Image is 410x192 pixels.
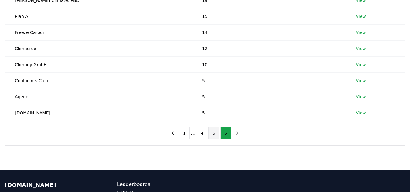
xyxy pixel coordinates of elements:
td: 12 [192,40,346,56]
td: 14 [192,24,346,40]
a: View [356,94,366,100]
a: View [356,62,366,68]
td: 5 [192,89,346,105]
td: Coolpoints Club [5,72,192,89]
a: View [356,110,366,116]
td: Plan A [5,8,192,24]
td: Climony GmbH [5,56,192,72]
li: ... [191,130,195,137]
td: 5 [192,105,346,121]
td: 5 [192,72,346,89]
button: previous page [168,127,178,139]
button: 5 [208,127,219,139]
td: Climacrux [5,40,192,56]
td: Agendi [5,89,192,105]
button: 4 [197,127,207,139]
a: Leaderboards [117,181,205,188]
a: View [356,78,366,84]
td: 15 [192,8,346,24]
td: Freeze Carbon [5,24,192,40]
a: View [356,29,366,35]
td: [DOMAIN_NAME] [5,105,192,121]
a: View [356,13,366,19]
a: View [356,45,366,52]
button: 1 [179,127,190,139]
p: [DOMAIN_NAME] [5,181,93,189]
button: 6 [220,127,231,139]
td: 10 [192,56,346,72]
